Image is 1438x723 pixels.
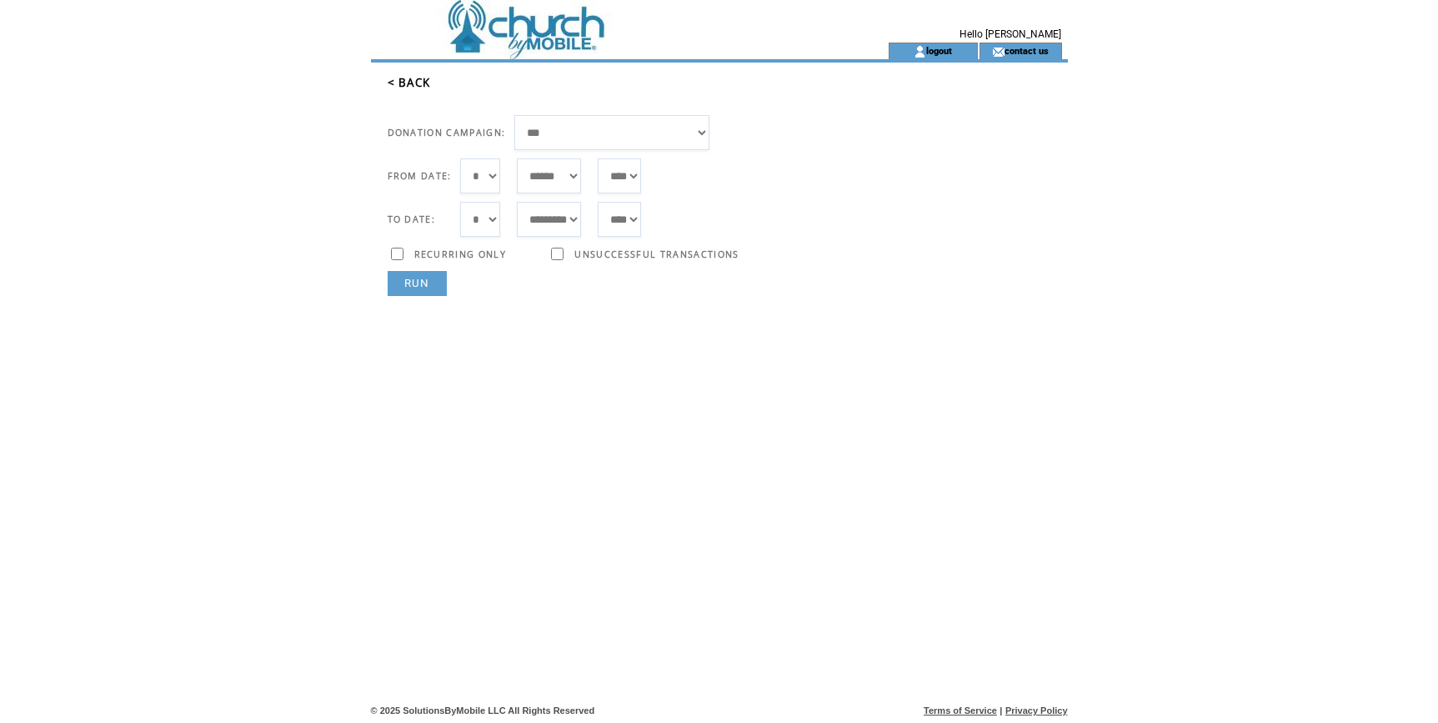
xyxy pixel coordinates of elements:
span: | [1000,705,1002,715]
a: logout [926,45,952,56]
span: DONATION CAMPAIGN: [388,127,506,138]
span: © 2025 SolutionsByMobile LLC All Rights Reserved [371,705,595,715]
a: contact us [1005,45,1049,56]
a: Terms of Service [924,705,997,715]
a: < BACK [388,75,431,90]
span: Hello [PERSON_NAME] [960,28,1061,40]
img: contact_us_icon.gif [992,45,1005,58]
a: Privacy Policy [1005,705,1068,715]
span: UNSUCCESSFUL TRANSACTIONS [574,249,739,260]
span: RECURRING ONLY [414,249,507,260]
img: account_icon.gif [914,45,926,58]
span: FROM DATE: [388,170,452,182]
span: TO DATE: [388,213,436,225]
a: RUN [388,271,447,296]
